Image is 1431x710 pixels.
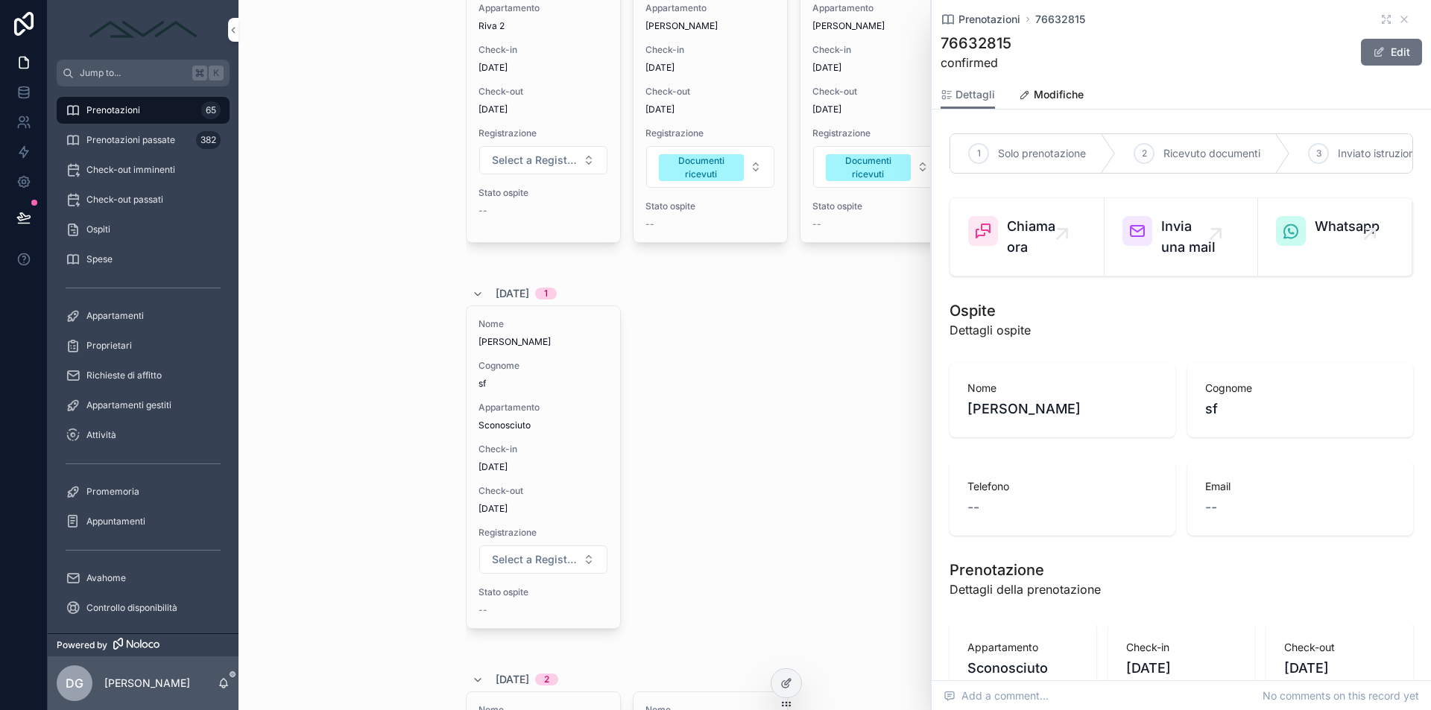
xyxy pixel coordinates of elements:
[1161,216,1216,258] span: Invia una mail
[955,87,995,102] span: Dettagli
[812,104,942,115] span: [DATE]
[57,216,230,243] a: Ospiti
[1205,479,1395,494] span: Email
[478,205,487,217] span: --
[1361,39,1422,66] button: Edit
[478,586,608,598] span: Stato ospite
[57,595,230,621] a: Controllo disponibilità
[86,194,163,206] span: Check-out passati
[1142,148,1147,159] span: 2
[57,639,107,651] span: Powered by
[201,101,221,119] div: 65
[1315,216,1380,237] span: Whatsapp
[950,198,1105,276] a: Chiama ora
[998,146,1086,161] span: Solo prenotazione
[950,560,1101,580] h1: Prenotazione
[950,580,1101,598] span: Dettagli della prenotazione
[66,674,83,692] span: DG
[478,127,608,139] span: Registrazione
[977,148,981,159] span: 1
[645,104,775,115] span: [DATE]
[86,134,175,146] span: Prenotazioni passate
[48,633,238,656] a: Powered by
[967,658,1078,679] span: Sconosciuto
[86,224,110,235] span: Ospiti
[941,12,1020,27] a: Prenotazioni
[812,62,942,74] span: [DATE]
[1284,640,1395,655] span: Check-out
[813,146,941,188] button: Select Button
[478,378,608,390] span: sf
[479,146,607,174] button: Select Button
[1205,381,1395,396] span: Cognome
[86,399,171,411] span: Appartamenti gestiti
[57,362,230,389] a: Richieste di affitto
[57,302,230,329] a: Appartamenti
[812,218,821,230] span: --
[645,20,775,32] span: [PERSON_NAME]
[1035,12,1085,27] a: 76632815
[57,332,230,359] a: Proprietari
[812,20,942,32] span: [PERSON_NAME]
[967,497,979,518] span: --
[478,62,608,74] span: [DATE]
[478,44,608,56] span: Check-in
[1263,688,1419,703] span: No comments on this record yet
[57,565,230,592] a: Avahome
[967,399,1157,419] span: [PERSON_NAME]
[104,676,190,691] p: [PERSON_NAME]
[86,602,177,614] span: Controllo disponibilità
[941,81,995,110] a: Dettagli
[57,246,230,273] a: Spese
[48,86,238,633] div: scrollable content
[479,545,607,574] button: Select Button
[812,2,942,14] span: Appartamento
[668,154,735,181] div: Documenti ricevuti
[86,310,144,322] span: Appartamenti
[496,672,529,687] span: [DATE]
[86,370,162,381] span: Richieste di affitto
[659,153,744,181] button: Unselect DOCUMENTI_RICEVUTI
[478,461,608,473] span: [DATE]
[941,33,1011,54] h1: 76632815
[478,318,608,330] span: Nome
[967,381,1157,396] span: Nome
[492,552,577,567] span: Select a Registrazione
[478,360,608,372] span: Cognome
[210,67,222,79] span: K
[478,20,608,32] span: Riva 2
[57,392,230,419] a: Appartamenti gestiti
[57,60,230,86] button: Jump to...K
[83,18,203,42] img: App logo
[544,673,549,685] div: 2
[950,321,1031,339] span: Dettagli ospite
[492,153,577,168] span: Select a Registrazione
[86,104,140,116] span: Prenotazioni
[80,67,186,79] span: Jump to...
[967,479,1157,494] span: Telefono
[478,604,487,616] span: --
[967,640,1078,655] span: Appartamento
[812,127,942,139] span: Registrazione
[645,2,775,14] span: Appartamento
[86,164,175,176] span: Check-out imminenti
[944,688,1049,703] span: Add a comment...
[1105,198,1259,276] a: Invia una mail
[1258,198,1412,276] a: Whatsapp
[1205,399,1395,419] span: sf
[196,131,221,149] div: 382
[86,253,113,265] span: Spese
[57,156,230,183] a: Check-out imminenti
[478,503,608,515] span: [DATE]
[1126,658,1237,679] span: [DATE]
[478,485,608,497] span: Check-out
[57,508,230,535] a: Appuntamenti
[86,486,139,498] span: Promemoria
[1126,640,1237,655] span: Check-in
[478,443,608,455] span: Check-in
[57,97,230,124] a: Prenotazioni65
[478,336,608,348] span: [PERSON_NAME]
[478,104,608,115] span: [DATE]
[544,288,548,299] div: 1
